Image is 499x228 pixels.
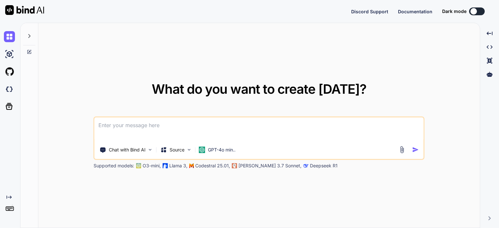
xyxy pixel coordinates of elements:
img: Mistral-AI [189,163,194,168]
img: attachment [398,146,406,153]
img: Pick Tools [147,147,153,152]
img: chat [4,31,15,42]
span: What do you want to create [DATE]? [152,81,366,97]
img: icon [412,146,419,153]
img: Pick Models [186,147,192,152]
span: Dark mode [442,8,467,15]
p: Llama 3, [169,162,187,169]
span: Discord Support [351,9,388,14]
img: darkCloudIdeIcon [4,84,15,95]
img: Bind AI [5,5,44,15]
img: claude [232,163,237,168]
img: githubLight [4,66,15,77]
span: Documentation [398,9,432,14]
p: Source [170,147,185,153]
p: O3-mini, [143,162,161,169]
img: ai-studio [4,49,15,60]
img: GPT-4 [136,163,141,168]
p: Supported models: [94,162,134,169]
img: claude [303,163,309,168]
p: Codestral 25.01, [195,162,230,169]
button: Discord Support [351,8,388,15]
button: Documentation [398,8,432,15]
img: GPT-4o mini [199,147,205,153]
p: Deepseek R1 [310,162,338,169]
img: Llama2 [163,163,168,168]
p: Chat with Bind AI [109,147,146,153]
p: GPT-4o min.. [208,147,236,153]
p: [PERSON_NAME] 3.7 Sonnet, [238,162,301,169]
